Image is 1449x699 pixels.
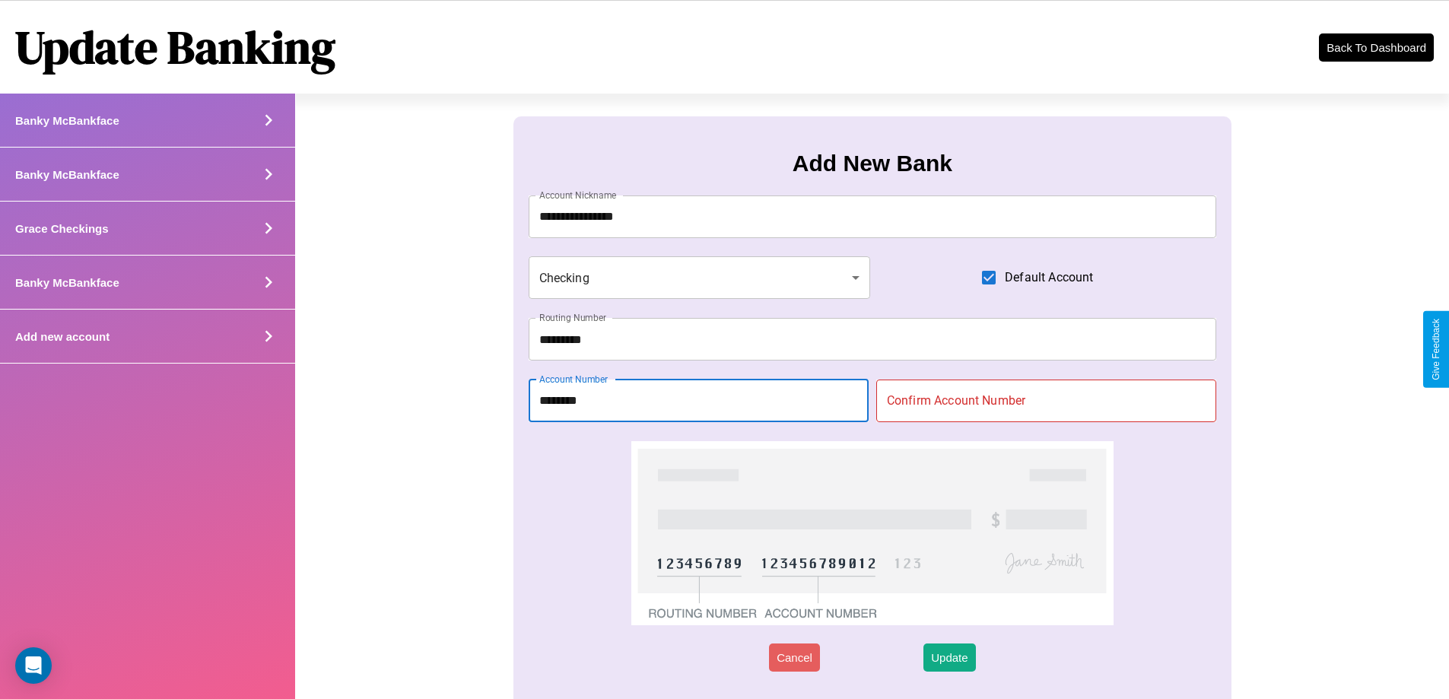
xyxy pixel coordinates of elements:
button: Cancel [769,643,820,672]
label: Account Nickname [539,189,617,202]
h4: Banky McBankface [15,276,119,289]
span: Default Account [1005,268,1093,287]
div: Checking [529,256,871,299]
div: Give Feedback [1431,319,1441,380]
h4: Banky McBankface [15,114,119,127]
button: Update [923,643,975,672]
div: Open Intercom Messenger [15,647,52,684]
h4: Grace Checkings [15,222,109,235]
button: Back To Dashboard [1319,33,1434,62]
label: Routing Number [539,311,606,324]
h4: Add new account [15,330,110,343]
img: check [631,441,1113,625]
h1: Update Banking [15,16,335,78]
label: Account Number [539,373,608,386]
h4: Banky McBankface [15,168,119,181]
h3: Add New Bank [793,151,952,176]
